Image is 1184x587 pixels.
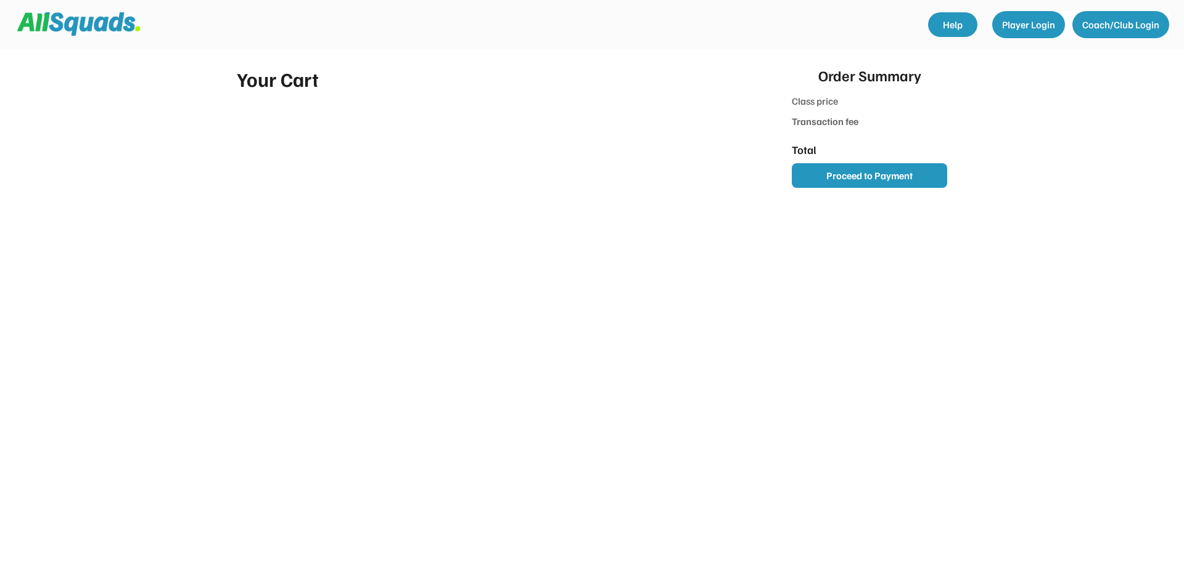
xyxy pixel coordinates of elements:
[792,142,860,158] div: Total
[792,114,860,129] div: Transaction fee
[237,64,747,94] div: Your Cart
[818,64,921,86] div: Order Summary
[792,94,860,110] div: Class price
[17,12,141,36] img: Squad%20Logo.svg
[928,12,977,37] a: Help
[1072,11,1169,38] button: Coach/Club Login
[792,163,947,188] button: Proceed to Payment
[992,11,1065,38] button: Player Login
